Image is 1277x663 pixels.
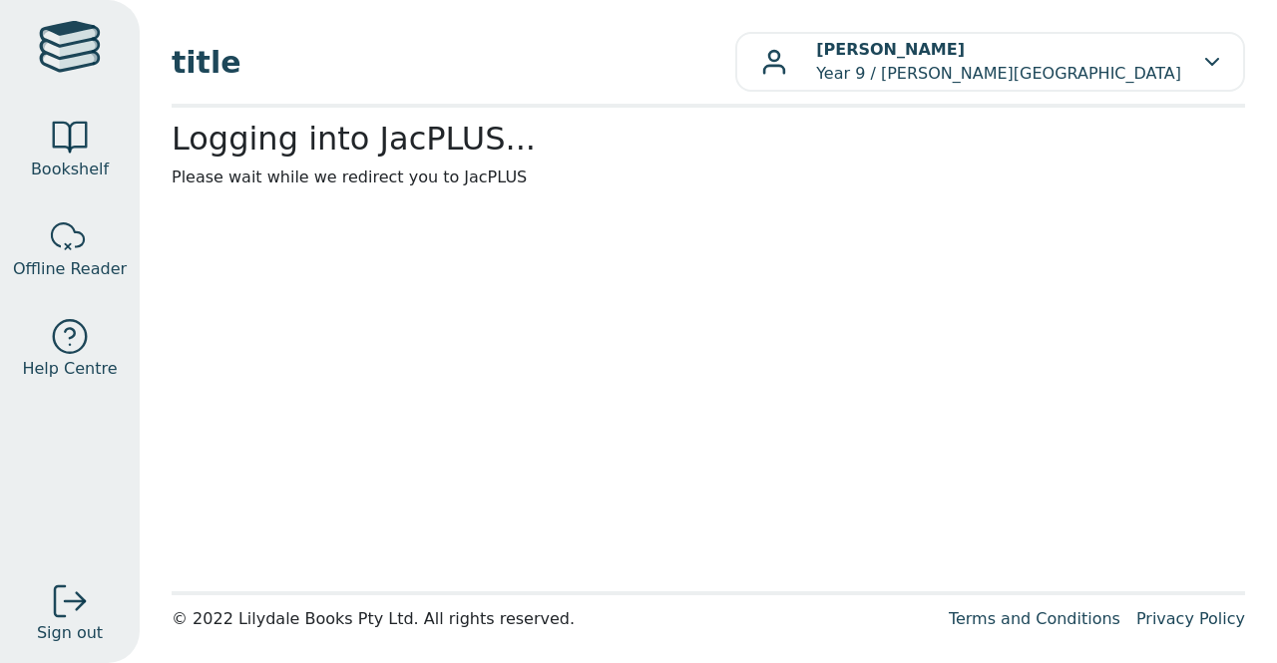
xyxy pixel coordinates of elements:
[1136,609,1245,628] a: Privacy Policy
[172,166,1245,189] p: Please wait while we redirect you to JacPLUS
[949,609,1120,628] a: Terms and Conditions
[172,40,735,85] span: title
[816,40,965,59] b: [PERSON_NAME]
[172,120,1245,158] h2: Logging into JacPLUS...
[735,32,1245,92] button: [PERSON_NAME]Year 9 / [PERSON_NAME][GEOGRAPHIC_DATA]
[37,621,103,645] span: Sign out
[31,158,109,181] span: Bookshelf
[13,257,127,281] span: Offline Reader
[816,38,1181,86] p: Year 9 / [PERSON_NAME][GEOGRAPHIC_DATA]
[172,607,933,631] div: © 2022 Lilydale Books Pty Ltd. All rights reserved.
[22,357,117,381] span: Help Centre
